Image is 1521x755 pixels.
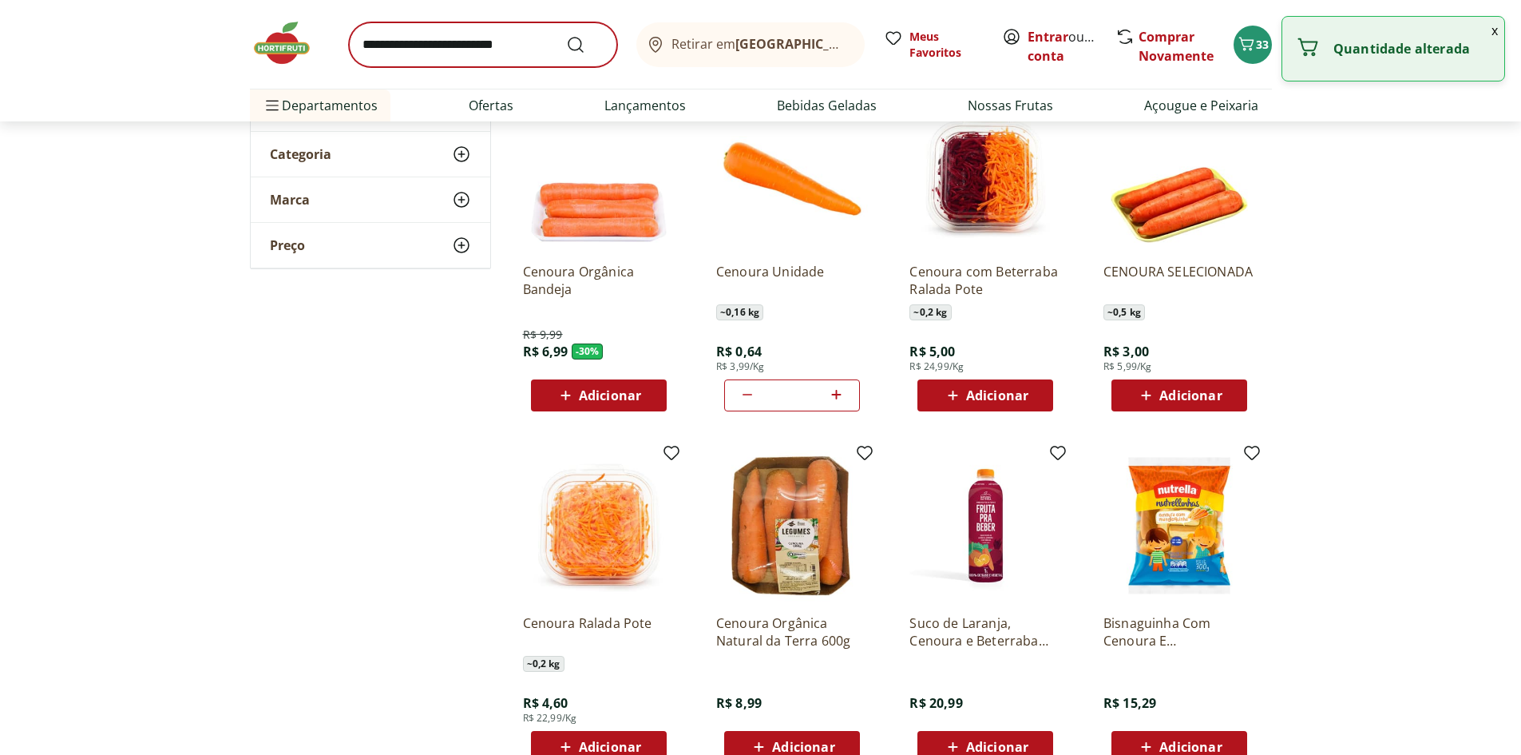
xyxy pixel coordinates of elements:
span: Retirar em [671,37,848,51]
a: Cenoura com Beterraba Ralada Pote [909,263,1061,298]
span: 33 [1256,37,1269,52]
a: Açougue e Peixaria [1144,96,1258,115]
img: Cenoura Unidade [716,98,868,250]
span: Adicionar [966,741,1028,753]
a: Lançamentos [604,96,686,115]
a: Entrar [1028,28,1068,46]
img: Bisnaguinha Com Cenoura E Mandioquinha Nutrellinha 300G [1103,450,1255,602]
span: R$ 20,99 [909,694,962,712]
a: Meus Favoritos [884,29,983,61]
span: R$ 3,99/Kg [716,360,765,373]
span: ou [1028,27,1099,66]
img: Cenoura Ralada Pote [523,450,675,602]
span: R$ 6,99 [523,343,568,360]
button: Adicionar [917,379,1053,411]
span: Adicionar [966,389,1028,402]
span: Adicionar [772,741,834,753]
span: Adicionar [579,389,641,402]
a: Cenoura Unidade [716,263,868,298]
span: ~ 0,2 kg [523,656,564,672]
span: R$ 8,99 [716,694,762,712]
a: Cenoura Orgânica Natural da Terra 600g [716,614,868,650]
button: Fechar notificação [1485,17,1504,44]
span: Departamentos [263,86,378,125]
span: Adicionar [1159,389,1222,402]
a: Comprar Novamente [1139,28,1214,65]
span: - 30 % [572,344,604,360]
span: R$ 24,99/Kg [909,360,964,373]
a: Bebidas Geladas [777,96,877,115]
a: Suco de Laranja, Cenoura e Beterraba Natural da Terra 1L [909,614,1061,650]
span: Adicionar [1159,741,1222,753]
button: Adicionar [1111,379,1247,411]
a: Cenoura Ralada Pote [523,614,675,650]
button: Retirar em[GEOGRAPHIC_DATA]/[GEOGRAPHIC_DATA] [636,22,865,67]
img: Hortifruti [250,19,330,67]
img: CENOURA SELECIONADA [1103,98,1255,250]
img: Cenoura Orgânica Bandeja [523,98,675,250]
button: Preço [251,223,490,268]
span: Adicionar [579,741,641,753]
button: Adicionar [531,379,667,411]
span: R$ 4,60 [523,694,568,712]
a: Nossas Frutas [968,96,1053,115]
img: Cenoura Orgânica Natural da Terra 600g [716,450,868,602]
span: R$ 22,99/Kg [523,712,577,725]
span: Preço [270,237,305,253]
button: Submit Search [566,35,604,54]
span: R$ 3,00 [1103,343,1149,360]
span: R$ 0,64 [716,343,762,360]
span: ~ 0,5 kg [1103,304,1145,320]
a: CENOURA SELECIONADA [1103,263,1255,298]
span: R$ 15,29 [1103,694,1156,712]
a: Cenoura Orgânica Bandeja [523,263,675,298]
span: R$ 5,99/Kg [1103,360,1152,373]
a: Ofertas [469,96,513,115]
p: Quantidade alterada [1333,41,1491,57]
span: R$ 5,00 [909,343,955,360]
img: Cenoura com Beterraba Ralada Pote [909,98,1061,250]
button: Menu [263,86,282,125]
span: ~ 0,2 kg [909,304,951,320]
span: Marca [270,192,310,208]
span: Meus Favoritos [909,29,983,61]
span: ~ 0,16 kg [716,304,763,320]
button: Carrinho [1234,26,1272,64]
b: [GEOGRAPHIC_DATA]/[GEOGRAPHIC_DATA] [735,35,1004,53]
span: R$ 9,99 [523,327,563,343]
a: Bisnaguinha Com Cenoura E Mandioquinha Nutrellinha 300G [1103,614,1255,650]
span: Categoria [270,146,331,162]
button: Marca [251,177,490,222]
input: search [349,22,617,67]
img: Suco de Laranja, Cenoura e Beterraba Natural da Terra 1L [909,450,1061,602]
a: Criar conta [1028,28,1115,65]
button: Categoria [251,132,490,177]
